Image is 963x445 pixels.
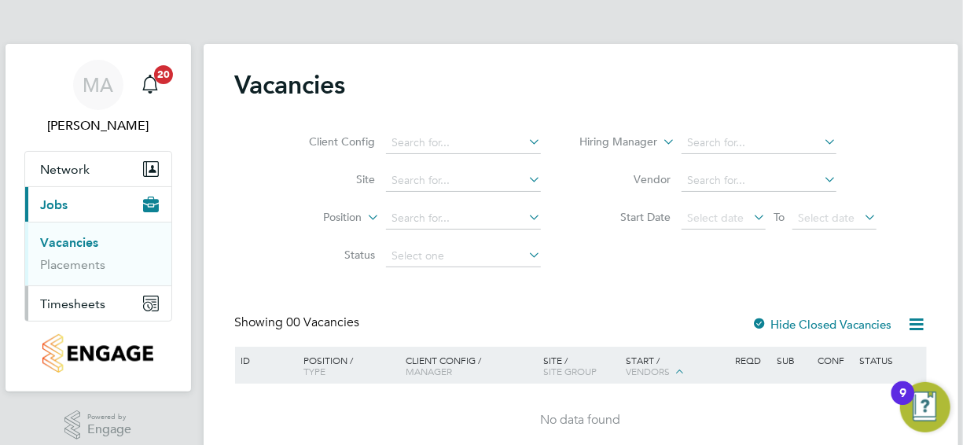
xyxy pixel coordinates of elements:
[402,347,539,384] div: Client Config /
[386,132,541,154] input: Search for...
[769,207,789,227] span: To
[567,134,657,150] label: Hiring Manager
[41,235,99,250] a: Vacancies
[285,248,375,262] label: Status
[682,132,836,154] input: Search for...
[752,317,892,332] label: Hide Closed Vacancies
[287,314,360,330] span: 00 Vacancies
[41,162,90,177] span: Network
[6,44,191,392] nav: Main navigation
[580,210,671,224] label: Start Date
[83,75,113,95] span: MA
[303,365,325,377] span: Type
[24,334,172,373] a: Go to home page
[25,152,171,186] button: Network
[237,412,924,428] div: No data found
[24,116,172,135] span: Mark Ablett
[41,296,106,311] span: Timesheets
[42,334,153,373] img: countryside-properties-logo-retina.png
[900,382,950,432] button: Open Resource Center, 9 new notifications
[386,208,541,230] input: Search for...
[64,410,131,440] a: Powered byEngage
[732,347,773,373] div: Reqd
[41,257,106,272] a: Placements
[87,410,131,424] span: Powered by
[626,365,670,377] span: Vendors
[682,170,836,192] input: Search for...
[687,211,744,225] span: Select date
[386,170,541,192] input: Search for...
[406,365,452,377] span: Manager
[154,65,173,84] span: 20
[543,365,597,377] span: Site Group
[25,286,171,321] button: Timesheets
[292,347,402,384] div: Position /
[285,134,375,149] label: Client Config
[237,347,292,373] div: ID
[235,69,346,101] h2: Vacancies
[539,347,622,384] div: Site /
[622,347,732,386] div: Start /
[25,187,171,222] button: Jobs
[24,60,172,135] a: MA[PERSON_NAME]
[855,347,924,373] div: Status
[773,347,814,373] div: Sub
[41,197,68,212] span: Jobs
[235,314,363,331] div: Showing
[285,172,375,186] label: Site
[271,210,362,226] label: Position
[798,211,855,225] span: Select date
[814,347,855,373] div: Conf
[386,245,541,267] input: Select one
[899,393,906,414] div: 9
[25,222,171,285] div: Jobs
[580,172,671,186] label: Vendor
[87,423,131,436] span: Engage
[134,60,166,110] a: 20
